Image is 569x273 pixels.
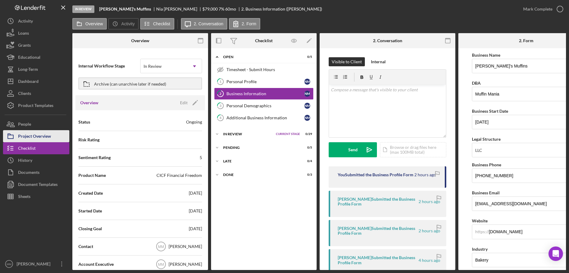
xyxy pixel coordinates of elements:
button: Checklist [140,18,174,30]
label: Business Email [472,190,500,195]
div: Product Templates [18,99,53,113]
div: Overview [131,38,149,43]
div: Checklist [18,142,36,156]
div: 0 / 29 [301,132,312,136]
div: CICF Financial Freedom [156,172,202,178]
a: Project Overview [3,130,69,142]
span: Risk Rating [78,137,100,143]
button: Edit [176,98,200,107]
a: 1Personal ProfileNM [214,76,314,88]
div: Done [223,173,297,177]
button: Mark Complete [517,3,566,15]
h3: Overview [80,100,98,106]
span: Closing Goal [78,226,102,232]
div: Archive (can unarchive later if needed) [94,78,166,89]
div: Clients [18,87,31,101]
div: In Review [223,132,273,136]
button: Dashboard [3,75,69,87]
div: Business Information [226,91,304,96]
button: Checklist [3,142,69,154]
div: 0 / 4 [301,159,312,163]
button: Overview [72,18,107,30]
div: Educational [18,51,40,65]
div: [PERSON_NAME] [169,261,202,267]
time: 2025-09-25 17:15 [419,228,440,233]
button: Clients [3,87,69,99]
div: [PERSON_NAME] Submitted the Business Profile Form [338,226,418,236]
button: Document Templates [3,178,69,190]
div: [PERSON_NAME] Submitted the Business Profile Form [338,255,418,265]
div: [PERSON_NAME] [15,258,54,271]
div: N M [304,115,310,121]
div: Mark Complete [523,3,552,15]
div: Checklist [255,38,273,43]
span: Started Date [78,208,102,214]
button: Visible to Client [329,57,365,66]
button: Internal [368,57,389,66]
div: Personal Profile [226,79,304,84]
div: People [18,118,31,132]
a: 2Business InformationNM [214,88,314,100]
span: Sentiment Rating [78,155,111,161]
label: Activity [121,21,134,26]
span: Created Date [78,190,103,196]
button: Educational [3,51,69,63]
label: Business Name [472,52,500,58]
div: Grants [18,39,31,53]
div: 2. Form [519,38,533,43]
div: 5 [200,155,202,161]
div: History [18,154,32,168]
span: Current Stage [276,132,300,136]
button: Activity [108,18,138,30]
tspan: 3 [220,104,221,108]
span: Internal Workflow Stage [78,63,140,69]
div: 60 mo [225,7,236,11]
text: MM [158,262,164,267]
button: Documents [3,166,69,178]
div: LLC [475,148,482,153]
div: 0 / 5 [301,55,312,59]
div: Edit [180,98,188,107]
div: Send [348,142,358,157]
label: Business Start Date [472,108,508,114]
div: Documents [18,166,40,180]
div: Document Templates [18,178,58,192]
label: 2. Form [242,21,256,26]
div: Dashboard [18,75,39,89]
button: MM[PERSON_NAME] [3,258,69,270]
button: Long-Term [3,63,69,75]
span: Status [78,119,90,125]
button: Archive (can unarchive later if needed) [78,77,202,89]
time: 2025-09-25 17:16 [419,199,440,204]
div: [DATE] [189,190,202,196]
button: People [3,118,69,130]
div: 2. Business Information ([PERSON_NAME]) [241,7,322,11]
button: Sheets [3,190,69,202]
div: Sheets [18,190,30,204]
div: https:// [475,229,489,234]
div: Timesheet - Submit Hours [226,67,313,72]
div: You Submitted the Business Profile Form [338,172,413,177]
label: Checklist [153,21,170,26]
button: History [3,154,69,166]
div: Internal [371,57,386,66]
b: [PERSON_NAME]'s Muffins [99,7,151,11]
button: Product Templates [3,99,69,111]
button: Loans [3,27,69,39]
button: Send [329,142,377,157]
div: In Review [72,5,94,13]
span: Contact [78,243,93,249]
div: Nia [PERSON_NAME] [156,7,202,11]
div: N M [304,103,310,109]
label: DBA [472,80,481,86]
div: N M [304,79,310,85]
button: Activity [3,15,69,27]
